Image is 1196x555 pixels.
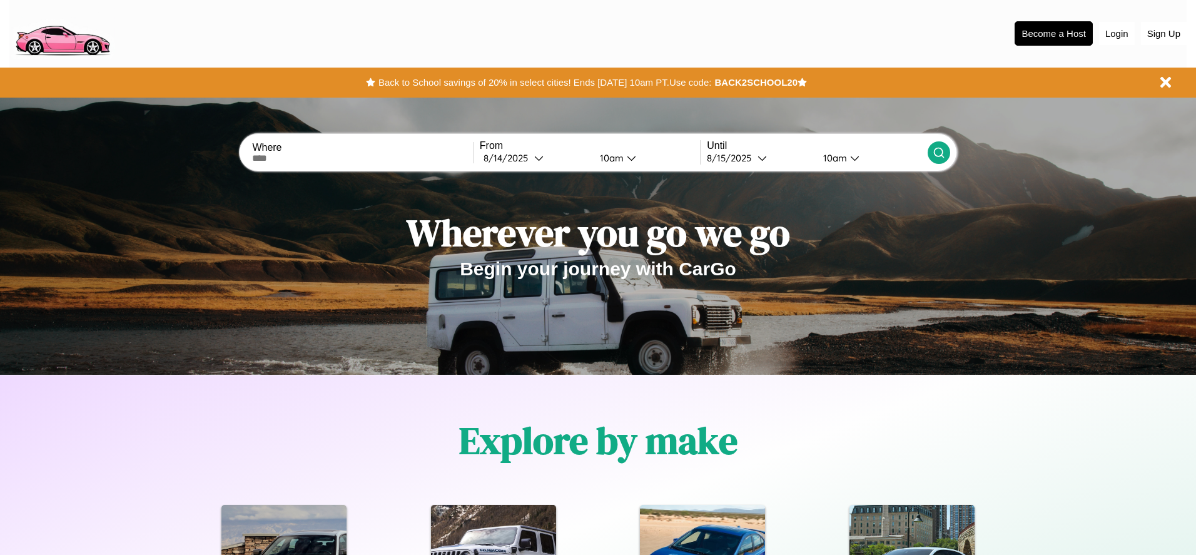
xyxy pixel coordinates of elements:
button: 10am [590,151,700,165]
b: BACK2SCHOOL20 [714,77,798,88]
div: 10am [817,152,850,164]
label: Where [252,142,472,153]
div: 10am [594,152,627,164]
h1: Explore by make [459,415,737,466]
label: Until [707,140,927,151]
button: Back to School savings of 20% in select cities! Ends [DATE] 10am PT.Use code: [375,74,714,91]
button: Sign Up [1141,22,1187,45]
button: 8/14/2025 [480,151,590,165]
img: logo [9,6,115,59]
label: From [480,140,700,151]
button: Become a Host [1015,21,1093,46]
div: 8 / 14 / 2025 [484,152,534,164]
button: Login [1099,22,1135,45]
div: 8 / 15 / 2025 [707,152,758,164]
button: 10am [813,151,927,165]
